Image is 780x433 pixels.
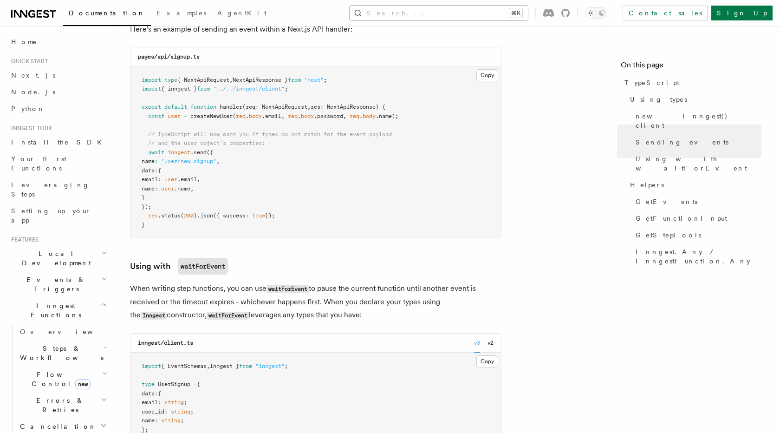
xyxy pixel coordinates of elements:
[164,408,168,415] span: :
[376,113,398,119] span: .name);
[350,6,528,20] button: Search...⌘K
[632,243,761,269] a: Inngest.Any / InngestFunction.Any
[156,9,206,17] span: Examples
[632,210,761,227] a: GetFunctionInput
[288,113,298,119] span: req
[184,212,194,219] span: 200
[197,212,213,219] span: .json
[262,113,281,119] span: .email
[7,177,109,203] a: Leveraging Steps
[142,399,158,406] span: email
[164,176,177,183] span: user
[161,85,197,92] span: { inngest }
[636,197,697,206] span: GetEvents
[158,167,161,174] span: {
[213,85,285,92] span: "../../inngest/client"
[130,23,501,36] p: Here's an example of sending an event within a Next.js API handler:
[142,77,161,83] span: import
[164,104,187,110] span: default
[7,33,109,50] a: Home
[376,104,385,110] span: ) {
[327,104,376,110] span: NextApiResponse
[142,167,155,174] span: data
[168,113,181,119] span: user
[343,113,346,119] span: ,
[16,396,101,414] span: Errors & Retries
[171,408,190,415] span: string
[320,104,324,110] span: :
[359,113,363,119] span: .
[148,149,164,156] span: await
[298,113,301,119] span: .
[16,366,109,392] button: Flow Controlnew
[177,77,229,83] span: { NextApiRequest
[190,104,216,110] span: function
[636,112,761,130] span: new Inngest() client
[142,176,158,183] span: email
[7,125,52,132] span: Inngest tour
[630,95,687,104] span: Using types
[184,113,187,119] span: =
[207,363,210,369] span: ,
[75,379,91,389] span: new
[161,417,181,424] span: string
[142,185,155,192] span: name
[148,140,265,146] span: // and the user object's properties:
[155,185,158,192] span: :
[255,363,285,369] span: "inngest"
[142,381,155,387] span: type
[155,417,158,424] span: :
[142,85,161,92] span: import
[632,134,761,151] a: Sending events
[142,363,161,369] span: import
[130,258,228,275] a: Using withwaitForEvent
[190,408,194,415] span: ;
[11,155,66,172] span: Your first Functions
[7,84,109,100] a: Node.js
[285,85,288,92] span: ;
[632,193,761,210] a: GetEvents
[158,176,161,183] span: :
[177,176,197,183] span: .email
[11,72,55,79] span: Next.js
[262,104,307,110] span: NextApiRequest
[16,340,109,366] button: Steps & Workflows
[7,297,109,323] button: Inngest Functions
[207,149,213,156] span: ({
[142,426,148,433] span: };
[217,9,266,17] span: AgentKit
[630,180,664,190] span: Helpers
[285,363,288,369] span: ;
[487,334,494,353] button: v2
[181,212,184,219] span: (
[636,154,761,173] span: Using with waitForEvent
[184,399,187,406] span: ;
[212,3,272,25] a: AgentKit
[11,37,37,46] span: Home
[11,207,91,224] span: Setting up your app
[7,301,100,320] span: Inngest Functions
[242,104,255,110] span: (req
[16,392,109,418] button: Errors & Retries
[281,113,285,119] span: ,
[178,258,228,275] code: waitForEvent
[142,222,145,228] span: }
[255,104,259,110] span: :
[7,249,101,268] span: Local Development
[164,77,177,83] span: type
[621,74,761,91] a: TypeScript
[363,113,376,119] span: body
[236,113,246,119] span: req
[233,77,288,83] span: NextApiResponse }
[246,113,249,119] span: .
[16,323,109,340] a: Overview
[311,104,320,110] span: res
[141,312,167,320] code: Inngest
[16,422,97,431] span: Cancellation
[142,203,151,210] span: });
[301,113,314,119] span: body
[624,78,679,87] span: TypeScript
[11,88,55,96] span: Node.js
[168,149,190,156] span: inngest
[194,381,197,387] span: =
